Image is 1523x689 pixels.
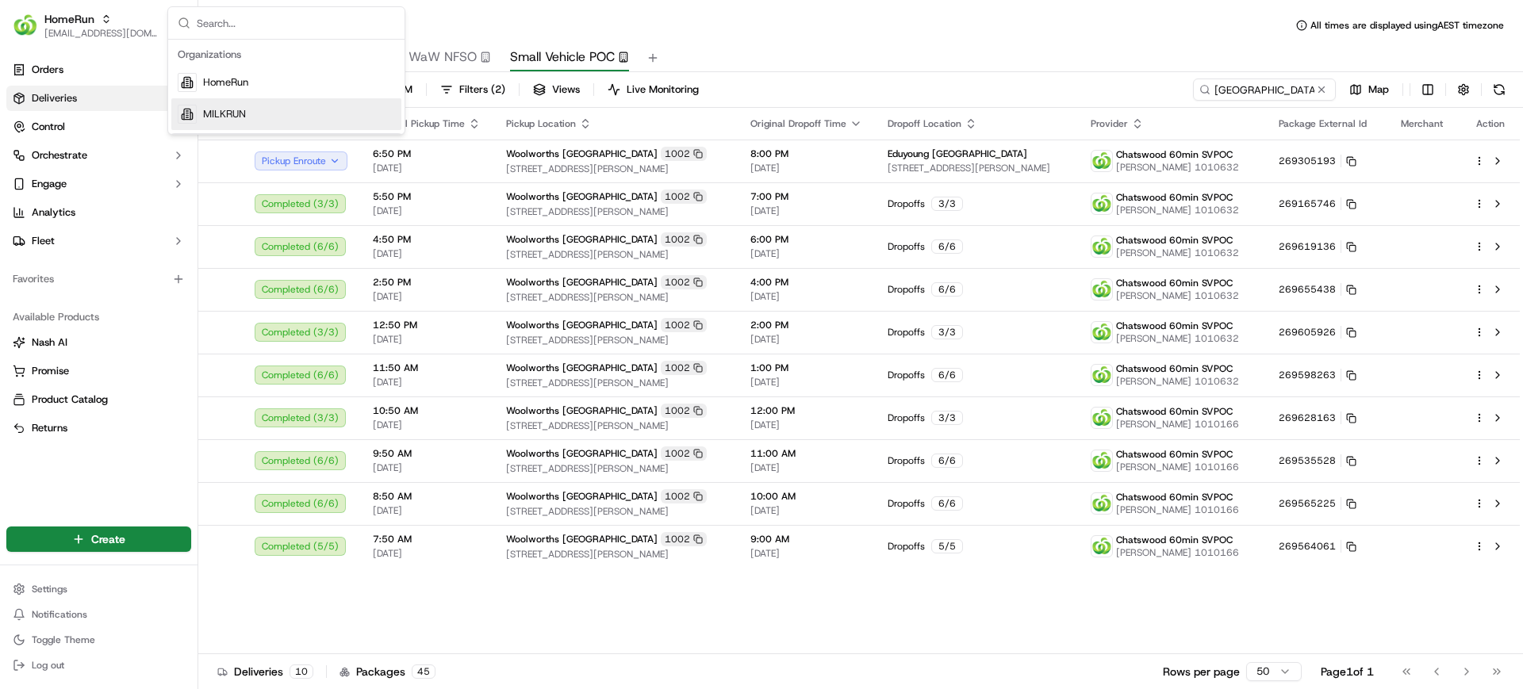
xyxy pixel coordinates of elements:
span: [PERSON_NAME] 1010632 [1116,161,1239,174]
div: 1002 [661,232,707,247]
div: 6 / 6 [931,496,963,511]
span: Original Dropoff Time [750,117,846,130]
span: [DATE] [750,205,862,217]
a: Orders [6,57,191,82]
span: [DATE] [373,205,481,217]
button: Map [1342,78,1396,101]
span: Product Catalog [32,392,108,407]
span: 10:00 AM [750,490,862,503]
span: Orders [32,63,63,77]
a: Promise [13,364,185,378]
span: Filters [459,82,505,97]
span: Dropoffs [888,369,925,381]
div: 10 [290,664,313,679]
span: [DATE] [373,461,481,474]
span: 269598263 [1279,369,1336,381]
button: Engage [6,171,191,197]
img: ww.png [1091,322,1112,343]
span: [STREET_ADDRESS][PERSON_NAME] [506,377,725,389]
span: 7:00 PM [750,190,862,203]
a: Returns [13,421,185,435]
span: Create [91,531,125,547]
button: 269655438 [1279,283,1356,296]
span: 269619136 [1279,240,1336,253]
span: 269605926 [1279,326,1336,339]
img: ww.png [1091,193,1112,214]
span: All times are displayed using AEST timezone [1310,19,1504,32]
span: Woolworths [GEOGRAPHIC_DATA] [506,319,658,331]
button: Control [6,114,191,140]
span: [DATE] [750,247,862,260]
span: Small Vehicle POC [510,48,615,67]
span: 269565225 [1279,497,1336,510]
span: Original Pickup Time [373,117,465,130]
div: 1002 [661,404,707,418]
a: Nash AI [13,335,185,350]
span: [STREET_ADDRESS][PERSON_NAME] [506,505,725,518]
span: [DATE] [373,162,481,174]
button: [EMAIL_ADDRESS][DOMAIN_NAME] [44,27,158,40]
span: Package External Id [1279,117,1367,130]
span: [STREET_ADDRESS][PERSON_NAME] [506,548,725,561]
span: 12:00 PM [750,404,862,417]
input: Search... [197,7,395,39]
span: [DATE] [750,376,862,389]
input: Type to search [1193,78,1336,101]
span: Woolworths [GEOGRAPHIC_DATA] [506,190,658,203]
button: Promise [6,358,191,384]
span: Woolworths [GEOGRAPHIC_DATA] [506,447,658,460]
span: [STREET_ADDRESS][PERSON_NAME] [506,419,725,432]
span: [PERSON_NAME] 1010632 [1116,204,1239,216]
span: 11:00 AM [750,447,862,460]
button: 269305193 [1279,155,1356,167]
button: HomeRun [44,11,94,27]
div: 3 / 3 [931,411,963,425]
span: [DATE] [373,419,481,431]
button: Pickup Enroute [255,151,347,170]
span: 9:00 AM [750,533,862,545]
span: [STREET_ADDRESS][PERSON_NAME] [888,162,1065,174]
span: Dropoffs [888,454,925,467]
span: Log out [32,659,64,672]
span: [PERSON_NAME] 1010166 [1116,546,1239,559]
div: 6 / 6 [931,454,963,468]
div: 1002 [661,318,707,332]
div: Action [1474,117,1507,130]
img: HomeRun [13,13,38,38]
span: 9:50 AM [373,447,481,460]
span: [DATE] [373,333,481,346]
span: Dropoff Location [888,117,961,130]
img: ww.png [1091,493,1112,514]
span: [DATE] [373,376,481,389]
button: Create [6,526,191,552]
span: 4:00 PM [750,276,862,289]
button: Toggle Theme [6,629,191,651]
span: Chatswood 60min SVPOC [1116,320,1233,332]
span: Pickup Location [506,117,576,130]
span: 12:50 PM [373,319,481,331]
button: Nash AI [6,330,191,355]
span: Chatswood 60min SVPOC [1116,448,1233,461]
span: 1:00 PM [750,362,862,374]
button: Refresh [1488,78,1510,101]
span: [DATE] [373,247,481,260]
span: [STREET_ADDRESS][PERSON_NAME] [506,205,725,218]
button: 269535528 [1279,454,1356,467]
a: Deliveries [6,86,191,111]
span: Chatswood 60min SVPOC [1116,148,1233,161]
span: Returns [32,421,67,435]
div: 1002 [661,275,707,289]
div: 1002 [661,189,707,204]
div: Available Products [6,304,191,330]
span: Merchant [1401,117,1443,130]
span: Chatswood 60min SVPOC [1116,362,1233,375]
span: Woolworths [GEOGRAPHIC_DATA] [506,147,658,160]
button: 269564061 [1279,540,1356,553]
div: Packages [340,664,435,679]
span: Dropoffs [888,283,925,296]
span: [DATE] [750,333,862,346]
div: 3 / 3 [931,197,963,211]
button: HomeRunHomeRun[EMAIL_ADDRESS][DOMAIN_NAME] [6,6,164,44]
span: Notifications [32,608,87,621]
